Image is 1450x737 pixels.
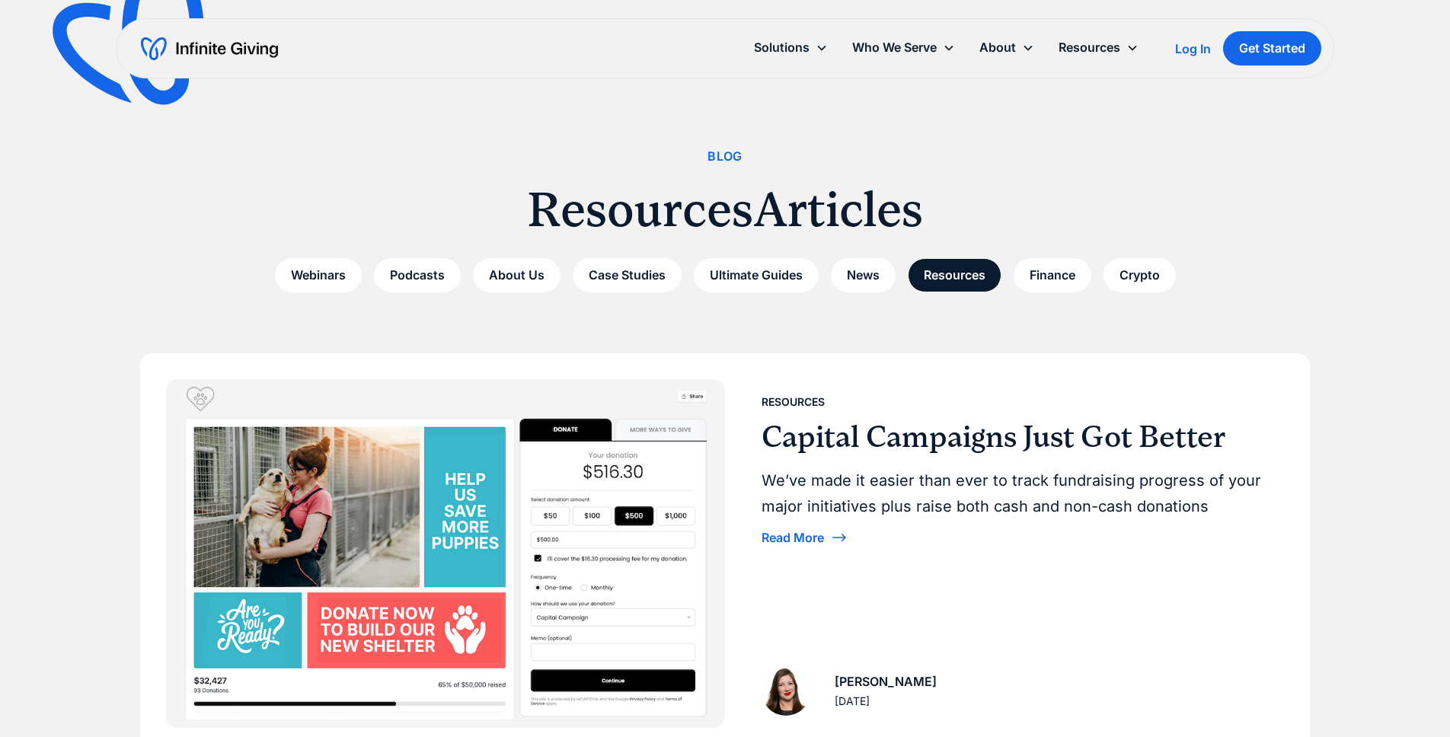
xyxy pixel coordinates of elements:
div: We’ve made it easier than ever to track fundraising progress of your major initiatives plus raise... [762,467,1272,519]
div: Blog [707,146,743,167]
a: Case Studies [573,258,682,292]
a: News [831,258,896,292]
div: [DATE] [835,692,870,710]
div: [PERSON_NAME] [835,672,937,692]
a: Ultimate Guides [694,258,819,292]
a: Log In [1175,40,1211,58]
a: Resources [908,258,1001,292]
a: Get Started [1223,31,1321,65]
a: home [141,37,278,61]
div: Who We Serve [840,31,967,64]
a: Finance [1014,258,1091,292]
a: About Us [473,258,561,292]
div: About [967,31,1046,64]
h3: Capital Campaigns Just Got Better [762,419,1272,455]
div: Who We Serve [852,37,937,58]
a: Crypto [1103,258,1176,292]
a: Webinars [275,258,362,292]
div: Log In [1175,43,1211,55]
div: Solutions [742,31,840,64]
div: Solutions [754,37,810,58]
h1: Articles [753,179,923,240]
a: Podcasts [374,258,461,292]
div: Read More [762,531,824,544]
div: Resources [762,393,825,411]
div: Resources [1046,31,1151,64]
div: Resources [1059,37,1120,58]
h1: Resources [527,179,753,240]
div: About [979,37,1016,58]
